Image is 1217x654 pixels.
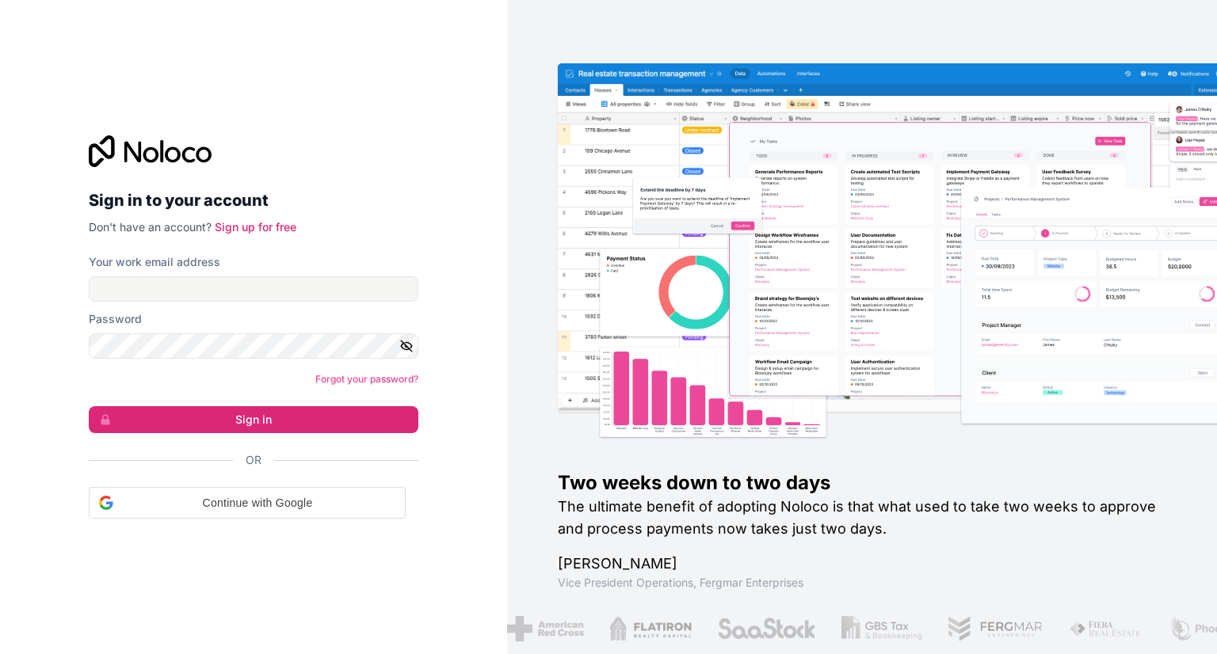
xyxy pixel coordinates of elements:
[558,575,1166,591] h1: Vice President Operations , Fergmar Enterprises
[89,254,220,270] label: Your work email address
[89,186,418,215] h2: Sign in to your account
[89,487,406,519] div: Continue with Google
[609,616,692,641] img: /assets/flatiron-C8eUkumj.png
[315,373,418,385] a: Forgot your password?
[716,616,816,641] img: /assets/saastock-C6Zbiodz.png
[506,616,583,641] img: /assets/american-red-cross-BAupjrZR.png
[558,470,1166,496] h1: Two weeks down to two days
[215,220,296,234] a: Sign up for free
[89,220,212,234] span: Don't have an account?
[947,616,1043,641] img: /assets/fergmar-CudnrXN5.png
[1069,616,1143,641] img: /assets/fiera-fwj2N5v4.png
[841,616,922,641] img: /assets/gbstax-C-GtDUiK.png
[558,553,1166,575] h1: [PERSON_NAME]
[89,311,142,327] label: Password
[89,406,418,433] button: Sign in
[120,495,395,511] span: Continue with Google
[246,452,261,468] span: Or
[89,276,418,302] input: Email address
[89,333,418,359] input: Password
[558,496,1166,540] h2: The ultimate benefit of adopting Noloco is that what used to take two weeks to approve and proces...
